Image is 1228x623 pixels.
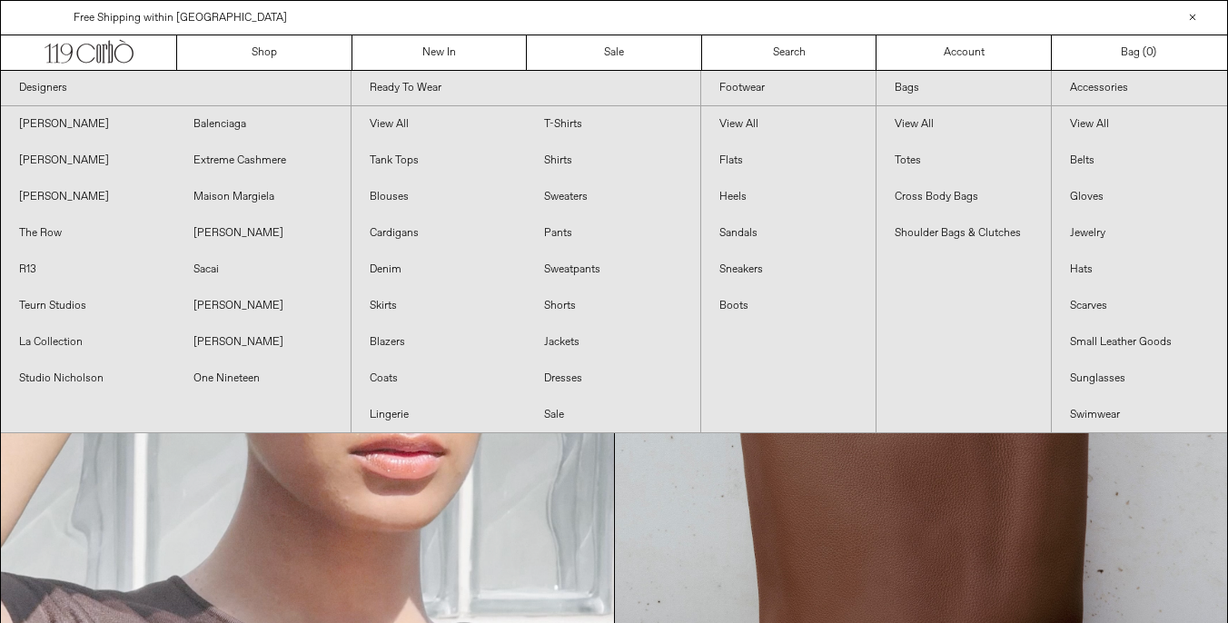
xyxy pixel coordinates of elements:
a: View All [701,106,876,143]
a: Denim [352,252,526,288]
a: Small Leather Goods [1052,324,1227,361]
a: Designers [1,71,351,106]
a: Sale [527,35,702,70]
a: Tank Tops [352,143,526,179]
a: Belts [1052,143,1227,179]
a: The Row [1,215,175,252]
a: Jackets [526,324,700,361]
a: Sacai [175,252,350,288]
a: Shirts [526,143,700,179]
a: Sweaters [526,179,700,215]
a: Dresses [526,361,700,397]
a: Blazers [352,324,526,361]
a: Maison Margiela [175,179,350,215]
a: Scarves [1052,288,1227,324]
a: Blouses [352,179,526,215]
a: View All [352,106,526,143]
a: Sandals [701,215,876,252]
a: Bags [876,71,1051,106]
a: Cross Body Bags [876,179,1051,215]
a: T-Shirts [526,106,700,143]
a: Shorts [526,288,700,324]
a: [PERSON_NAME] [1,143,175,179]
a: View All [1052,106,1227,143]
a: R13 [1,252,175,288]
a: Heels [701,179,876,215]
a: Skirts [352,288,526,324]
a: Sneakers [701,252,876,288]
a: [PERSON_NAME] [175,215,350,252]
a: Teurn Studios [1,288,175,324]
a: Boots [701,288,876,324]
a: Ready To Wear [352,71,701,106]
a: View All [876,106,1051,143]
a: Coats [352,361,526,397]
a: Gloves [1052,179,1227,215]
a: Bag () [1052,35,1227,70]
span: ) [1146,44,1156,61]
a: Sunglasses [1052,361,1227,397]
a: Cardigans [352,215,526,252]
a: Extreme Cashmere [175,143,350,179]
a: [PERSON_NAME] [1,106,175,143]
a: Free Shipping within [GEOGRAPHIC_DATA] [74,11,287,25]
a: One Nineteen [175,361,350,397]
a: Totes [876,143,1051,179]
a: Studio Nicholson [1,361,175,397]
a: Sale [526,397,700,433]
a: Pants [526,215,700,252]
span: 0 [1146,45,1153,60]
a: Shoulder Bags & Clutches [876,215,1051,252]
a: New In [352,35,528,70]
a: Lingerie [352,397,526,433]
a: La Collection [1,324,175,361]
a: Search [702,35,877,70]
a: Footwear [701,71,876,106]
a: Shop [177,35,352,70]
a: Hats [1052,252,1227,288]
a: Sweatpants [526,252,700,288]
a: Jewelry [1052,215,1227,252]
a: [PERSON_NAME] [175,288,350,324]
a: [PERSON_NAME] [175,324,350,361]
a: Balenciaga [175,106,350,143]
a: Flats [701,143,876,179]
a: [PERSON_NAME] [1,179,175,215]
a: Account [876,35,1052,70]
a: Accessories [1052,71,1227,106]
a: Swimwear [1052,397,1227,433]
